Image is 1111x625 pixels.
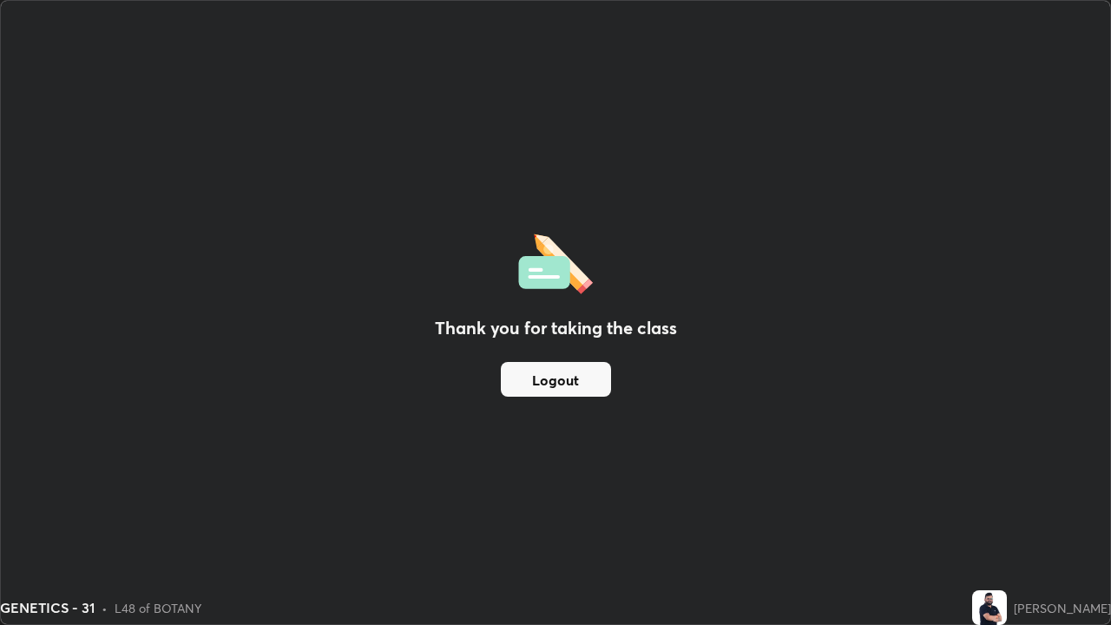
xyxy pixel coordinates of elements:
[102,599,108,617] div: •
[518,228,593,294] img: offlineFeedback.1438e8b3.svg
[435,315,677,341] h2: Thank you for taking the class
[501,362,611,397] button: Logout
[1014,599,1111,617] div: [PERSON_NAME]
[115,599,201,617] div: L48 of BOTANY
[972,590,1007,625] img: d98aa69fbffa4e468a8ec30e0ca3030a.jpg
